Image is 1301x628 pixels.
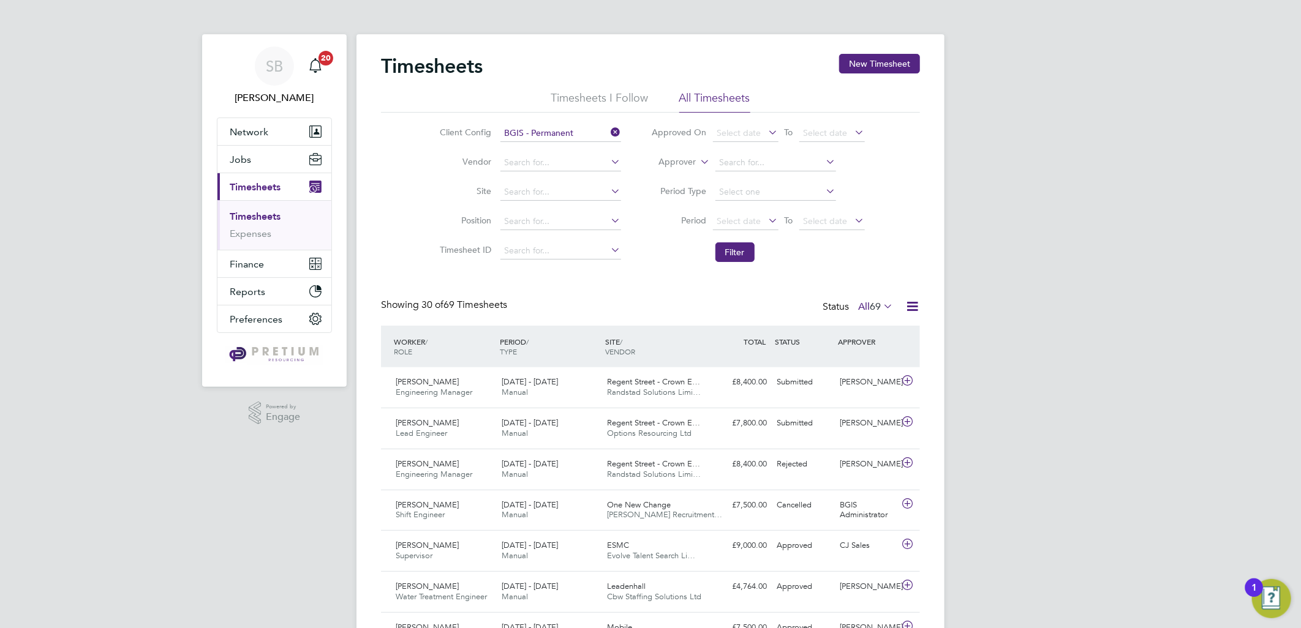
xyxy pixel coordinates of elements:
span: Manual [502,509,528,520]
a: SB[PERSON_NAME] [217,47,332,105]
input: Search for... [500,242,621,260]
span: [DATE] - [DATE] [502,417,558,428]
h2: Timesheets [381,54,483,78]
span: Regent Street - Crown E… [608,417,701,428]
label: Approved On [652,127,707,138]
input: Select one [715,184,836,201]
span: Evolve Talent Search Li… [608,550,696,561]
input: Search for... [500,213,621,230]
label: Period Type [652,185,707,196]
input: Search for... [715,154,836,171]
span: [DATE] - [DATE] [502,540,558,550]
button: Timesheets [217,173,331,200]
span: [PERSON_NAME] [396,458,459,469]
span: [PERSON_NAME] [396,376,459,387]
label: All [858,301,893,313]
div: Submitted [772,413,835,433]
label: Vendor [437,156,492,167]
a: Timesheets [230,211,281,222]
button: Preferences [217,305,331,332]
span: Engineering Manager [396,387,472,397]
label: Period [652,215,707,226]
button: Filter [715,242,755,262]
span: Timesheets [230,181,281,193]
span: 69 [870,301,881,313]
span: Preferences [230,313,282,325]
div: BGIS Administrator [835,495,899,526]
span: / [620,337,623,346]
span: Shift Engineer [396,509,445,520]
span: VENDOR [606,346,636,356]
span: Manual [502,591,528,602]
div: SITE [603,331,709,362]
span: [DATE] - [DATE] [502,376,558,387]
span: [DATE] - [DATE] [502,458,558,469]
span: Randstad Solutions Limi… [608,387,701,397]
span: Engage [266,412,300,422]
input: Search for... [500,125,621,142]
div: PERIOD [497,331,603,362]
a: Go to home page [217,345,332,365]
span: Manual [502,550,528,561]
span: Manual [502,428,528,438]
span: Powered by [266,402,300,412]
span: TYPE [500,346,517,356]
span: [PERSON_NAME] [396,499,459,510]
li: All Timesheets [679,91,750,113]
div: [PERSON_NAME] [835,454,899,474]
div: [PERSON_NAME] [835,372,899,392]
span: [PERSON_NAME] [396,540,459,550]
a: Powered byEngage [249,402,301,425]
span: 30 of [421,299,443,311]
button: New Timesheet [839,54,920,73]
button: Open Resource Center, 1 new notification [1252,579,1291,618]
input: Search for... [500,184,621,201]
span: [DATE] - [DATE] [502,499,558,510]
span: Manual [502,387,528,397]
div: Timesheets [217,200,331,250]
div: Status [823,299,896,316]
span: / [425,337,428,346]
button: Jobs [217,146,331,173]
div: Cancelled [772,495,835,515]
a: 20 [303,47,328,86]
span: Select date [717,215,761,226]
span: Supervisor [396,550,432,561]
span: Engineering Manager [396,469,472,479]
a: Expenses [230,228,271,239]
div: Approved [772,536,835,556]
div: £8,400.00 [708,454,772,474]
span: Select date [804,215,848,226]
label: Site [437,185,492,196]
label: Approver [641,156,696,168]
div: STATUS [772,331,835,353]
span: / [526,337,529,346]
label: Client Config [437,127,492,138]
span: One New Change [608,499,671,510]
div: £7,800.00 [708,413,772,433]
nav: Main navigation [202,34,347,387]
div: [PERSON_NAME] [835,413,899,433]
span: Sasha Baird [217,91,332,105]
span: Regent Street - Crown E… [608,376,701,387]
div: 1 [1251,588,1257,604]
li: Timesheets I Follow [551,91,649,113]
button: Reports [217,278,331,305]
span: Leadenhall [608,581,646,591]
span: To [781,212,797,228]
span: 69 Timesheets [421,299,507,311]
span: 20 [319,51,333,65]
span: Network [230,126,268,138]
span: [PERSON_NAME] [396,581,459,591]
span: Select date [717,127,761,138]
span: Manual [502,469,528,479]
span: Options Resourcing Ltd [608,428,692,438]
span: Cbw Staffing Solutions Ltd [608,591,702,602]
div: CJ Sales [835,536,899,556]
div: Rejected [772,454,835,474]
div: £9,000.00 [708,536,772,556]
div: Submitted [772,372,835,392]
span: TOTAL [744,337,766,346]
button: Network [217,118,331,145]
input: Search for... [500,154,621,171]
